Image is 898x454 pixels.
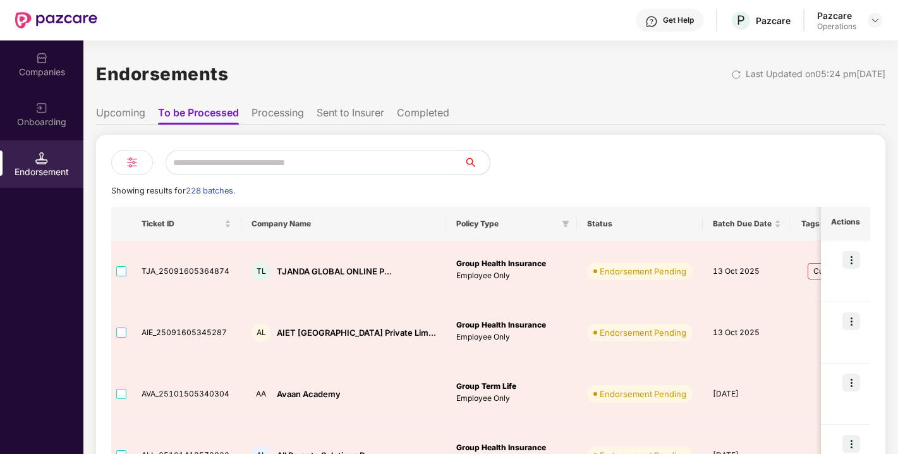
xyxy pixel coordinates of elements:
[35,152,48,164] img: svg+xml;base64,PHN2ZyB3aWR0aD0iMTQuNSIgaGVpZ2h0PSIxNC41IiB2aWV3Qm94PSIwIDAgMTYgMTYiIGZpbGw9Im5vbm...
[131,364,241,425] td: AVA_25101505340304
[252,262,270,281] div: TL
[456,270,567,282] p: Employee Only
[817,9,856,21] div: Pazcare
[456,381,516,391] b: Group Term Life
[131,241,241,302] td: TJA_25091605364874
[703,364,791,425] td: [DATE]
[842,374,860,391] img: icon
[317,106,384,125] li: Sent to Insurer
[186,186,235,195] span: 228 batches.
[111,186,235,195] span: Showing results for
[252,323,270,342] div: AL
[645,15,658,28] img: svg+xml;base64,PHN2ZyBpZD0iSGVscC0zMngzMiIgeG1sbnM9Imh0dHA6Ly93d3cudzMub3JnLzIwMDAvc3ZnIiB3aWR0aD...
[456,320,546,329] b: Group Health Insurance
[600,326,686,339] div: Endorsement Pending
[600,388,686,400] div: Endorsement Pending
[464,150,490,175] button: search
[252,384,270,403] div: AA
[562,220,569,228] span: filter
[456,393,567,405] p: Employee Only
[96,106,145,125] li: Upcoming
[703,207,791,241] th: Batch Due Date
[241,207,446,241] th: Company Name
[713,219,772,229] span: Batch Due Date
[277,327,436,339] div: AIET [GEOGRAPHIC_DATA] Private Lim...
[158,106,239,125] li: To be Processed
[842,312,860,330] img: icon
[756,15,791,27] div: Pazcare
[456,443,546,452] b: Group Health Insurance
[663,15,694,25] div: Get Help
[142,219,222,229] span: Ticket ID
[397,106,449,125] li: Completed
[124,155,140,170] img: svg+xml;base64,PHN2ZyB4bWxucz0iaHR0cDovL3d3dy53My5vcmcvMjAwMC9zdmciIHdpZHRoPSIyNCIgaGVpZ2h0PSIyNC...
[252,106,304,125] li: Processing
[456,331,567,343] p: Employee Only
[746,67,885,81] div: Last Updated on 05:24 pm[DATE]
[817,21,856,32] div: Operations
[737,13,745,28] span: P
[703,302,791,364] td: 13 Oct 2025
[870,15,880,25] img: svg+xml;base64,PHN2ZyBpZD0iRHJvcGRvd24tMzJ4MzIiIHhtbG5zPSJodHRwOi8vd3d3LnczLm9yZy8yMDAwL3N2ZyIgd2...
[559,216,572,231] span: filter
[15,12,97,28] img: New Pazcare Logo
[35,52,48,64] img: svg+xml;base64,PHN2ZyBpZD0iQ29tcGFuaWVzIiB4bWxucz0iaHR0cDovL3d3dy53My5vcmcvMjAwMC9zdmciIHdpZHRoPS...
[842,251,860,269] img: icon
[277,388,341,400] div: Avaan Academy
[456,219,557,229] span: Policy Type
[96,60,228,88] h1: Endorsements
[703,241,791,302] td: 13 Oct 2025
[131,302,241,364] td: AIE_25091605345287
[731,70,741,80] img: svg+xml;base64,PHN2ZyBpZD0iUmVsb2FkLTMyeDMyIiB4bWxucz0iaHR0cDovL3d3dy53My5vcmcvMjAwMC9zdmciIHdpZH...
[277,266,392,278] div: TJANDA GLOBAL ONLINE P...
[456,259,546,268] b: Group Health Insurance
[35,102,48,114] img: svg+xml;base64,PHN2ZyB3aWR0aD0iMjAiIGhlaWdodD0iMjAiIHZpZXdCb3g9IjAgMCAyMCAyMCIgZmlsbD0ibm9uZSIgeG...
[131,207,241,241] th: Ticket ID
[464,157,490,168] span: search
[577,207,703,241] th: Status
[600,265,686,278] div: Endorsement Pending
[808,263,890,279] span: Cumulative Low CD
[842,435,860,453] img: icon
[821,207,870,241] th: Actions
